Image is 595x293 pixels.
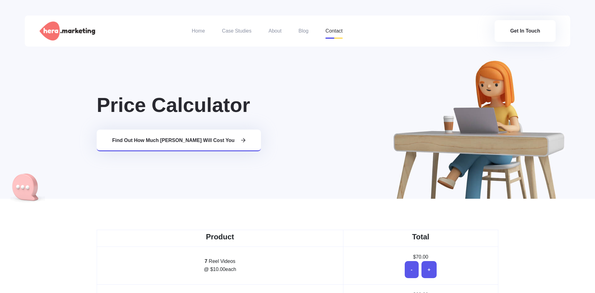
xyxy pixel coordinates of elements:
b: 7 [205,259,207,264]
a: Case Studies [222,16,251,47]
a: Contact [325,16,342,47]
button: + [421,261,437,278]
a: About [269,16,282,47]
a: Get In Touch [495,20,556,42]
span: $ 70.00 [413,254,428,260]
a: Find out how much [PERSON_NAME] will cost you [97,130,261,151]
h3: Price Calculator [97,93,498,117]
a: Home [192,16,205,47]
span: @ $ 10.00 each [204,267,236,272]
a: Blog [298,16,308,47]
h4: Product [99,233,341,242]
button: - [405,261,419,278]
div: Reel Videos [100,257,340,273]
h4: Total [346,233,496,242]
